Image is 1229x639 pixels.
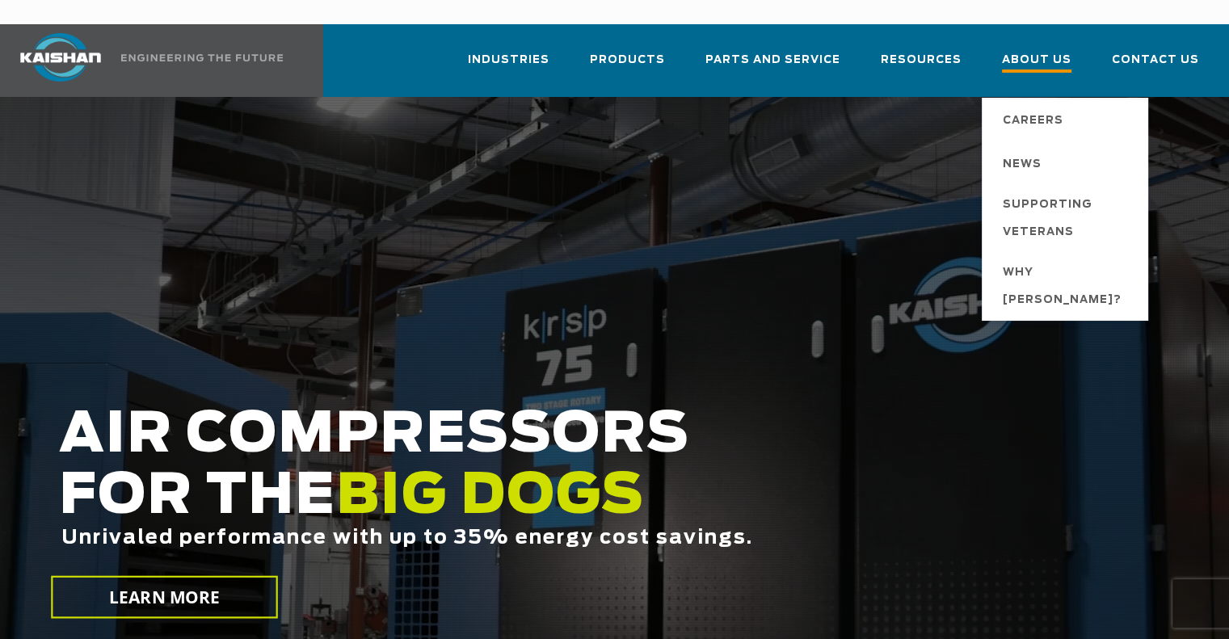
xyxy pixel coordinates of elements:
a: Supporting Veterans [987,185,1148,253]
span: About Us [1002,51,1071,73]
a: Parts and Service [705,39,840,94]
span: Resources [881,51,962,69]
a: Resources [881,39,962,94]
a: Contact Us [1112,39,1199,94]
a: News [987,141,1148,185]
h2: AIR COMPRESSORS FOR THE [59,405,982,599]
a: About Us [1002,39,1071,97]
a: Industries [468,39,549,94]
a: LEARN MORE [51,576,278,619]
span: Unrivaled performance with up to 35% energy cost savings. [61,528,753,548]
span: LEARN MORE [109,586,221,609]
span: Careers [1003,107,1063,135]
a: Why [PERSON_NAME]? [987,253,1148,321]
img: Engineering the future [121,54,283,61]
span: News [1003,151,1042,179]
span: Products [590,51,665,69]
span: Supporting Veterans [1003,191,1132,246]
a: Products [590,39,665,94]
span: Why [PERSON_NAME]? [1003,259,1132,314]
a: Careers [987,98,1148,141]
span: BIG DOGS [336,469,645,524]
span: Contact Us [1112,51,1199,69]
span: Industries [468,51,549,69]
span: Parts and Service [705,51,840,69]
